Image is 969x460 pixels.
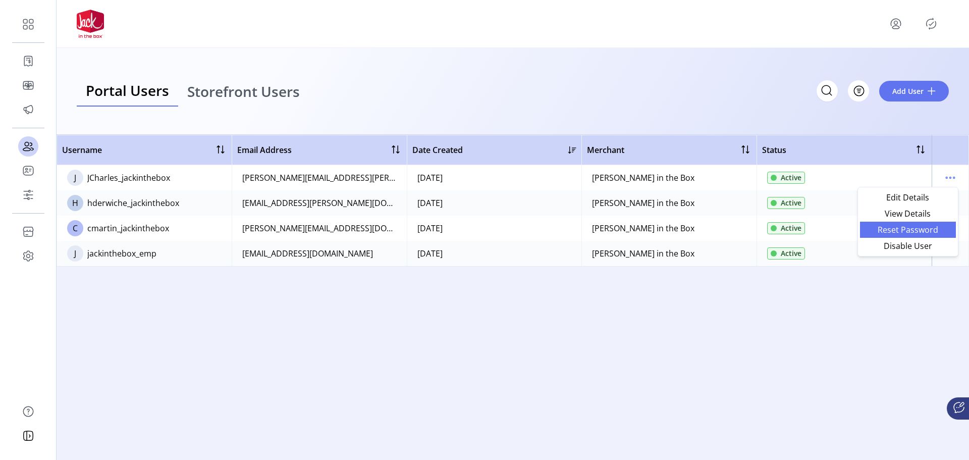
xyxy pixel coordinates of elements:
[87,247,156,260] div: jackinthebox_emp
[781,197,801,208] span: Active
[860,206,956,222] li: View Details
[178,75,309,107] a: Storefront Users
[592,222,694,234] div: [PERSON_NAME] in the Box
[407,165,582,190] td: [DATE]
[781,172,801,183] span: Active
[866,226,950,234] span: Reset Password
[587,144,624,156] span: Merchant
[866,193,950,201] span: Edit Details
[592,247,694,260] div: [PERSON_NAME] in the Box
[74,172,76,184] span: J
[407,216,582,241] td: [DATE]
[87,197,179,209] div: hderwiche_jackinthebox
[879,81,949,101] button: Add User
[888,16,904,32] button: menu
[923,16,939,32] button: Publisher Panel
[72,197,78,209] span: H
[781,223,801,233] span: Active
[87,172,170,184] div: JCharles_jackinthebox
[592,172,694,184] div: [PERSON_NAME] in the Box
[407,190,582,216] td: [DATE]
[762,144,786,156] span: Status
[62,144,102,156] span: Username
[407,241,582,266] td: [DATE]
[860,189,956,206] li: Edit Details
[848,80,869,101] button: Filter Button
[74,247,76,260] span: J
[860,238,956,254] li: Disable User
[860,222,956,238] li: Reset Password
[187,84,300,98] span: Storefront Users
[817,80,838,101] input: Search
[592,197,694,209] div: [PERSON_NAME] in the Box
[892,86,924,96] span: Add User
[86,83,169,97] span: Portal Users
[242,222,397,234] div: [PERSON_NAME][EMAIL_ADDRESS][DOMAIN_NAME]
[866,242,950,250] span: Disable User
[412,144,463,156] span: Date Created
[942,170,958,186] button: menu
[242,247,373,260] div: [EMAIL_ADDRESS][DOMAIN_NAME]
[242,172,397,184] div: [PERSON_NAME][EMAIL_ADDRESS][PERSON_NAME][DOMAIN_NAME]
[866,210,950,218] span: View Details
[781,248,801,259] span: Active
[237,144,292,156] span: Email Address
[87,222,169,234] div: cmartin_jackinthebox
[73,222,78,234] span: C
[242,197,397,209] div: [EMAIL_ADDRESS][PERSON_NAME][DOMAIN_NAME]
[77,10,104,38] img: logo
[77,75,178,107] a: Portal Users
